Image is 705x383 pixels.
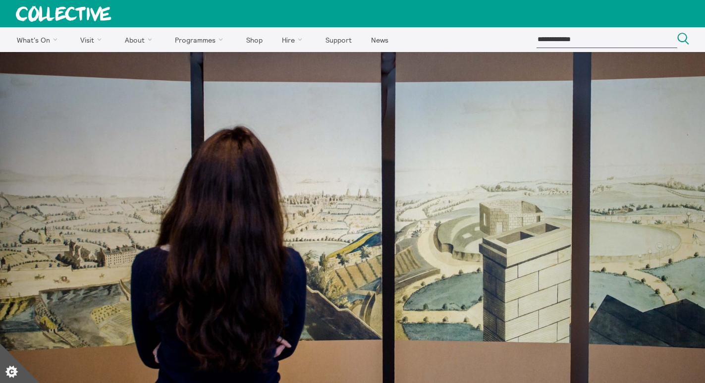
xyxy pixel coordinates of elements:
a: What's On [8,27,70,52]
a: Support [317,27,360,52]
a: Programmes [166,27,236,52]
a: News [362,27,397,52]
a: Shop [237,27,271,52]
a: Hire [273,27,315,52]
a: Visit [72,27,114,52]
a: About [116,27,164,52]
